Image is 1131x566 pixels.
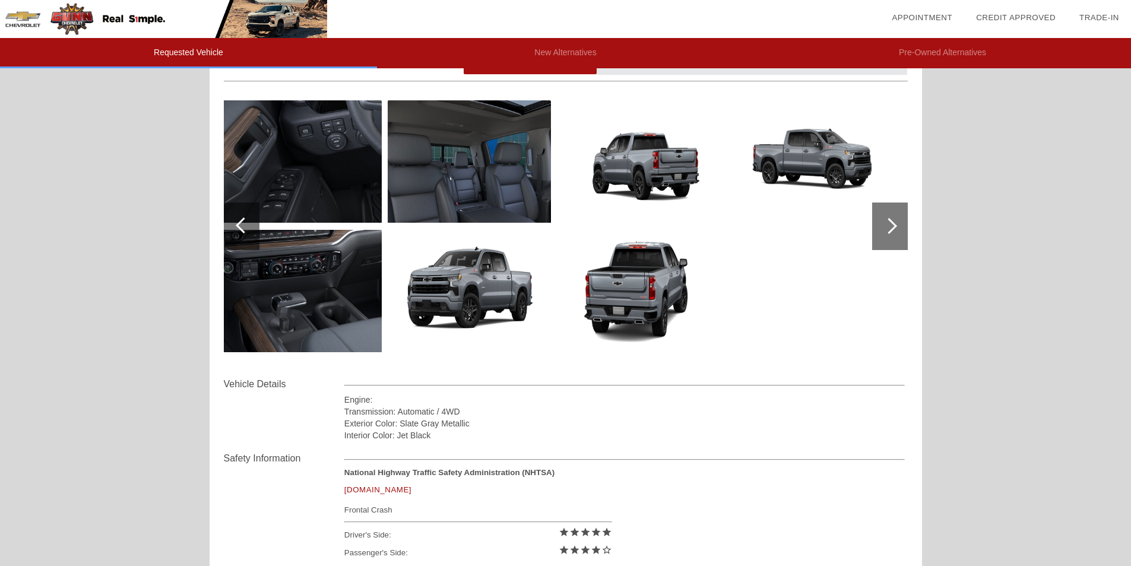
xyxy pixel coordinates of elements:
[344,418,905,429] div: Exterior Color: Slate Gray Metallic
[557,100,720,223] img: 2.jpg
[344,485,411,494] a: [DOMAIN_NAME]
[344,526,612,544] div: Driver's Side:
[569,545,580,555] i: star
[591,545,601,555] i: star
[569,527,580,537] i: star
[559,545,569,555] i: star
[591,527,601,537] i: star
[754,38,1131,68] li: Pre-Owned Alternatives
[580,527,591,537] i: star
[388,100,551,223] img: 28.jpg
[344,406,905,418] div: Transmission: Automatic / 4WD
[344,502,612,517] div: Frontal Crash
[580,545,591,555] i: star
[224,451,344,466] div: Safety Information
[557,230,720,352] img: 3.jpg
[601,527,612,537] i: star
[344,544,612,562] div: Passenger's Side:
[218,100,382,223] img: 26.jpg
[976,13,1056,22] a: Credit Approved
[344,468,555,477] strong: National Highway Traffic Safety Administration (NHTSA)
[892,13,952,22] a: Appointment
[344,429,905,441] div: Interior Color: Jet Black
[344,394,905,406] div: Engine:
[218,230,382,352] img: 27.jpg
[601,545,612,555] i: star_border
[559,527,569,537] i: star
[388,230,551,352] img: 1.jpg
[224,377,344,391] div: Vehicle Details
[1079,13,1119,22] a: Trade-In
[726,100,889,223] img: 4.jpg
[377,38,754,68] li: New Alternatives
